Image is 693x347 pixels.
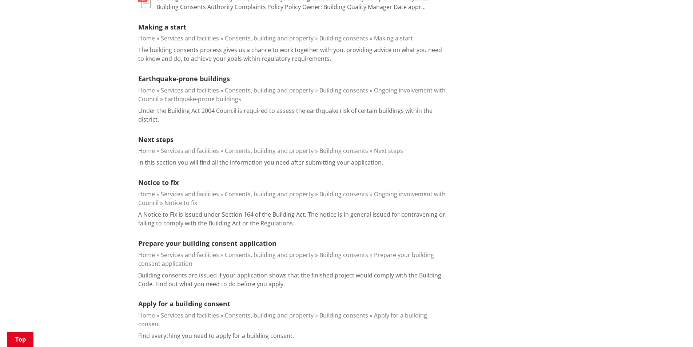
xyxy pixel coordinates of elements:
[138,135,174,144] a: Next steps
[319,86,368,94] a: Building consents
[7,332,33,347] a: Top
[161,190,219,198] a: Services and facilities
[319,147,368,155] a: Building consents
[225,86,314,94] a: Consents, building and property
[138,251,155,259] a: Home
[319,34,368,42] a: Building consents
[164,95,241,103] a: Earthquake-prone buildings
[161,147,219,155] a: Services and facilities
[138,210,448,228] p: A Notice to Fix is issued under Section 164 of the Building Act. The notice is in general issued ...
[138,106,448,124] p: Under the Building Act 2004 Council is required to assess the earthquake risk of certain building...
[161,311,219,319] a: Services and facilities
[161,251,219,259] a: Services and facilities
[138,299,230,308] a: Apply for a building consent
[660,316,686,343] iframe: Messenger Launcher
[138,239,276,248] a: Prepare your building consent application
[138,331,294,340] p: Find everything you need to apply for a building consent.
[138,178,179,187] a: Notice to fix
[138,251,434,268] a: Prepare your building consent application
[374,34,413,42] a: Making a start
[319,311,368,319] a: Building consents
[138,46,448,63] p: The building consents process gives us a chance to work together with you, providing advice on wh...
[319,190,368,198] a: Building consents
[138,34,155,42] a: Home
[374,147,403,155] a: Next steps
[161,34,219,42] a: Services and facilities
[138,311,155,319] a: Home
[138,23,186,31] a: Making a start
[225,34,314,42] a: Consents, building and property
[225,147,314,155] a: Consents, building and property
[138,86,155,94] a: Home
[138,158,383,167] p: In this section you will find all the information you need after submitting your application.
[225,251,314,259] a: Consents, building and property
[225,311,314,319] a: Consents, building and property
[138,147,155,155] a: Home
[138,311,427,328] a: Apply for a building consent
[161,86,219,94] a: Services and facilities
[138,86,446,103] a: Ongoing involvement with Council
[319,251,368,259] a: Building consents
[138,190,155,198] a: Home
[138,271,448,288] p: Building consents are issued if your application shows that the finished project would comply wit...
[164,199,197,207] a: Notice to fix
[138,74,230,83] a: Earthquake-prone buildings
[225,190,314,198] a: Consents, building and property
